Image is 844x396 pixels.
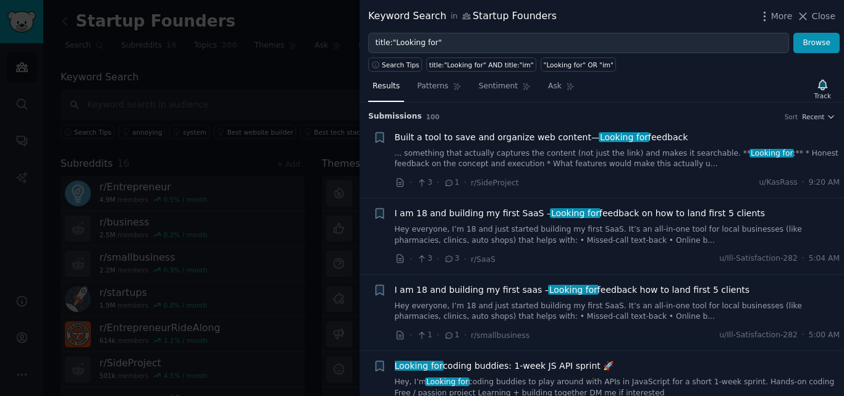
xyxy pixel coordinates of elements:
button: More [758,10,793,23]
a: I am 18 and building my first saas –Looking forfeedback how to land first 5 clients [395,284,750,297]
span: r/SaaS [471,255,496,264]
a: Sentiment [475,77,535,102]
span: I am 18 and building my first saas – feedback how to land first 5 clients [395,284,750,297]
button: Recent [802,112,835,121]
span: 9:20 AM [809,177,840,188]
span: Search Tips [382,61,420,69]
span: r/smallbusiness [471,331,530,340]
a: Built a tool to save and organize web content—Looking forfeedback [395,131,688,144]
span: Submission s [368,111,422,122]
a: Results [368,77,404,102]
span: Looking for [599,132,649,142]
span: Results [373,81,400,92]
span: · [802,177,804,188]
span: 3 [416,253,432,264]
span: Looking for [749,149,794,158]
span: Looking for [394,361,444,371]
span: 3 [444,253,459,264]
span: · [802,330,804,341]
span: 5:04 AM [809,253,840,264]
button: Close [796,10,835,23]
a: title:"Looking for" AND title:"im" [426,57,536,72]
span: · [437,253,439,266]
span: Ask [548,81,562,92]
span: r/SideProject [471,179,519,187]
span: 5:00 AM [809,330,840,341]
button: Track [810,76,835,102]
span: Built a tool to save and organize web content— feedback [395,131,688,144]
span: · [437,329,439,342]
div: Sort [785,112,798,121]
span: I am 18 and building my first SaaS – feedback on how to land first 5 clients [395,207,766,220]
span: 1 [444,177,459,188]
a: Ask [544,77,579,102]
span: Looking for [425,377,470,386]
span: 1 [416,330,432,341]
span: 3 [416,177,432,188]
a: Looking forcoding buddies: 1-week JS API sprint 🚀 [395,360,614,373]
span: Patterns [417,81,448,92]
button: Search Tips [368,57,422,72]
a: Hey everyone, I’m 18 and just started building my first SaaS. It’s an all-in-one tool for local b... [395,301,840,322]
span: · [410,329,412,342]
span: Looking for [548,285,599,295]
div: "Looking for" OR "im" [544,61,614,69]
span: 100 [426,113,440,120]
span: u/Ill-Satisfaction-282 [719,330,797,341]
span: Sentiment [479,81,518,92]
span: 1 [444,330,459,341]
a: Hey everyone, I’m 18 and just started building my first SaaS. It’s an all-in-one tool for local b... [395,224,840,246]
span: u/Ill-Satisfaction-282 [719,253,797,264]
a: I am 18 and building my first SaaS –Looking forfeedback on how to land first 5 clients [395,207,766,220]
span: More [771,10,793,23]
button: Browse [793,33,840,54]
span: in [450,11,457,22]
span: Recent [802,112,824,121]
a: Patterns [413,77,465,102]
span: Close [812,10,835,23]
span: u/KasRass [759,177,798,188]
div: title:"Looking for" AND title:"im" [429,61,534,69]
span: · [464,176,466,189]
a: "Looking for" OR "im" [541,57,616,72]
a: ... something that actually captures the content (not just the link) and makes it searchable. **L... [395,148,840,170]
span: · [802,253,804,264]
input: Try a keyword related to your business [368,33,789,54]
span: · [464,329,466,342]
span: · [410,253,412,266]
div: Keyword Search Startup Founders [368,9,557,24]
span: · [410,176,412,189]
span: · [437,176,439,189]
span: coding buddies: 1-week JS API sprint 🚀 [395,360,614,373]
span: · [464,253,466,266]
div: Track [814,91,831,100]
span: Looking for [550,208,601,218]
